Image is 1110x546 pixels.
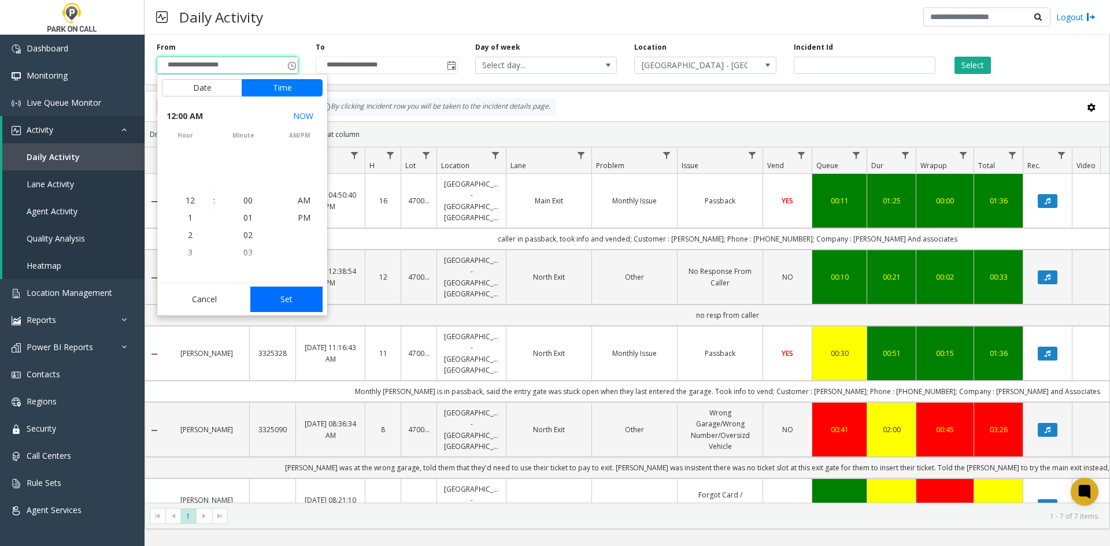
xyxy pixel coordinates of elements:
[12,479,21,488] img: 'icon'
[819,348,860,359] a: 00:30
[298,195,310,206] span: AM
[12,452,21,461] img: 'icon'
[874,348,909,359] div: 00:51
[188,247,193,258] span: 3
[27,396,57,407] span: Regions
[12,343,21,352] img: 'icon'
[285,57,298,73] span: Toggle popup
[186,195,195,206] span: 12
[27,97,101,108] span: Live Queue Monitor
[981,424,1016,435] a: 03:26
[782,348,793,358] span: YES
[445,57,457,73] span: Toggle popup
[599,195,670,206] a: Monthly Issue
[369,161,375,170] span: H
[243,195,253,206] span: 00
[770,348,805,359] a: YES
[513,195,584,206] a: Main Exit
[288,106,318,127] button: Select now
[444,407,499,452] a: [GEOGRAPHIC_DATA] - [GEOGRAPHIC_DATA] [GEOGRAPHIC_DATA]
[27,341,93,352] span: Power BI Reports
[2,198,145,225] a: Agent Activity
[408,424,430,435] a: 470001
[316,98,556,116] div: By clicking Incident row you will be taken to the incident details page.
[2,170,145,198] a: Lane Activity
[27,151,80,162] span: Daily Activity
[12,370,21,380] img: 'icon'
[27,260,61,271] span: Heatmap
[303,266,358,288] a: [DATE] 12:38:54 PM
[250,287,323,312] button: Set
[475,42,520,53] label: Day of week
[816,161,838,170] span: Queue
[271,131,327,140] span: AM/PM
[408,500,430,511] a: 470001
[243,247,253,258] span: 03
[923,500,967,511] a: 00:45
[770,272,805,283] a: NO
[27,206,77,217] span: Agent Activity
[145,124,1109,144] div: Drag a column header and drop it here to group by that column
[596,161,624,170] span: Problem
[27,477,61,488] span: Rule Sets
[923,195,967,206] a: 00:00
[923,348,967,359] div: 00:15
[257,424,288,435] a: 3325090
[1076,161,1096,170] span: Video
[188,212,193,223] span: 1
[573,147,589,163] a: Lane Filter Menu
[981,500,1016,511] a: 02:24
[243,212,253,223] span: 01
[408,272,430,283] a: 470001
[819,195,860,206] a: 00:11
[156,3,168,31] img: pageIcon
[684,348,756,359] a: Passback
[923,272,967,283] a: 00:02
[782,272,793,282] span: NO
[372,348,394,359] a: 11
[12,99,21,108] img: 'icon'
[166,108,203,124] span: 12:00 AM
[180,508,196,524] span: Page 1
[145,502,164,511] a: Collapse Details
[12,398,21,407] img: 'icon'
[173,3,269,31] h3: Daily Activity
[684,489,756,523] a: Forgot Card / Transponder / KeyFob
[599,424,670,435] a: Other
[874,272,909,283] div: 00:21
[2,116,145,143] a: Activity
[634,42,667,53] label: Location
[145,147,1109,503] div: Data table
[898,147,913,163] a: Dur Filter Menu
[770,500,805,511] a: YES
[782,501,793,511] span: YES
[157,42,176,53] label: From
[871,161,883,170] span: Dur
[188,229,193,240] span: 2
[145,350,164,359] a: Collapse Details
[874,195,909,206] a: 01:25
[819,500,860,511] a: 00:08
[476,57,589,73] span: Select day...
[171,495,242,517] a: [PERSON_NAME][US_STATE]
[419,147,434,163] a: Lot Filter Menu
[162,287,247,312] button: Cancel
[2,225,145,252] a: Quality Analysis
[981,195,1016,206] a: 01:36
[684,195,756,206] a: Passback
[171,348,242,359] a: [PERSON_NAME]
[981,348,1016,359] a: 01:36
[819,424,860,435] a: 00:41
[1056,11,1096,23] a: Logout
[145,426,164,435] a: Collapse Details
[954,57,991,74] button: Select
[243,229,253,240] span: 02
[444,331,499,376] a: [GEOGRAPHIC_DATA] - [GEOGRAPHIC_DATA] [GEOGRAPHIC_DATA]
[235,511,1098,521] kendo-pager-info: 1 - 7 of 7 items
[12,316,21,325] img: 'icon'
